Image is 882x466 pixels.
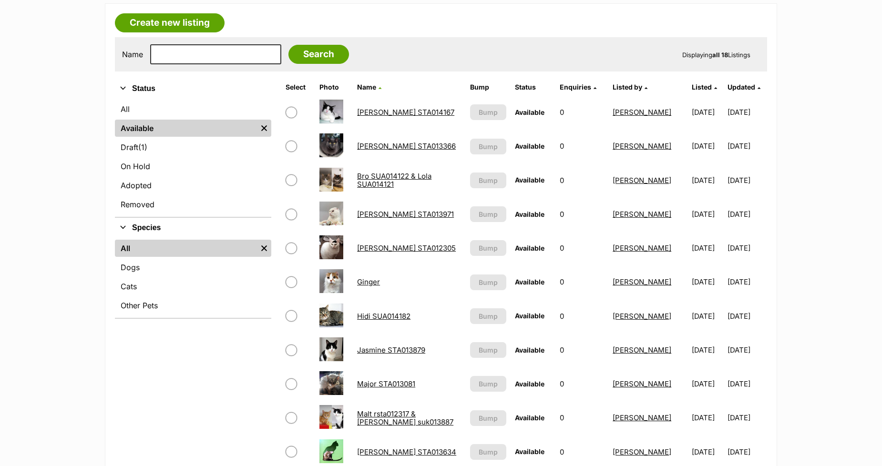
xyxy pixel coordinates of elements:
span: Available [515,108,544,116]
th: Status [511,80,555,95]
button: Bump [470,444,506,460]
button: Bump [470,342,506,358]
a: Available [115,120,257,137]
span: Bump [479,345,498,355]
td: 0 [556,232,608,264]
div: Species [115,238,271,318]
a: [PERSON_NAME] [613,176,671,185]
span: (1) [138,142,147,153]
td: [DATE] [728,300,766,333]
a: [PERSON_NAME] [613,413,671,422]
span: Available [515,414,544,422]
a: Remove filter [257,240,271,257]
td: [DATE] [688,96,727,129]
span: Bump [479,311,498,321]
a: Listed by [613,83,647,91]
button: Species [115,222,271,234]
button: Bump [470,308,506,324]
span: Available [515,210,544,218]
td: [DATE] [728,334,766,366]
button: Bump [470,274,506,290]
a: [PERSON_NAME] [613,108,671,117]
td: [DATE] [688,164,727,197]
span: Bump [479,379,498,389]
a: [PERSON_NAME] [613,142,671,151]
a: Malt rsta012317 & [PERSON_NAME] suk013887 [357,409,453,426]
a: Adopted [115,177,271,194]
a: [PERSON_NAME] [613,312,671,321]
a: [PERSON_NAME] STA014167 [357,108,454,117]
td: [DATE] [728,96,766,129]
td: [DATE] [688,265,727,298]
span: Available [515,278,544,286]
th: Select [282,80,314,95]
span: Listed by [613,83,642,91]
a: [PERSON_NAME] STA013366 [357,142,456,151]
td: [DATE] [728,232,766,264]
span: Available [515,346,544,354]
a: Name [357,83,381,91]
a: Draft [115,139,271,156]
a: Dogs [115,259,271,276]
span: Name [357,83,376,91]
td: [DATE] [728,130,766,162]
a: Other Pets [115,297,271,314]
button: Bump [470,206,506,222]
a: [PERSON_NAME] STA013971 [357,210,454,219]
span: Bump [479,142,498,152]
td: [DATE] [728,198,766,231]
span: Bump [479,209,498,219]
button: Status [115,82,271,95]
td: 0 [556,164,608,197]
td: [DATE] [688,334,727,366]
td: [DATE] [688,367,727,400]
td: [DATE] [688,401,727,434]
th: Bump [466,80,510,95]
button: Bump [470,240,506,256]
span: Available [515,176,544,184]
td: [DATE] [728,367,766,400]
td: 0 [556,367,608,400]
a: [PERSON_NAME] [613,210,671,219]
td: [DATE] [728,401,766,434]
span: Bump [479,107,498,117]
a: On Hold [115,158,271,175]
a: Removed [115,196,271,213]
td: 0 [556,334,608,366]
span: Displaying Listings [682,51,750,59]
td: 0 [556,300,608,333]
a: Remove filter [257,120,271,137]
span: Bump [479,413,498,423]
td: 0 [556,198,608,231]
a: Jasmine STA013879 [357,345,425,355]
a: All [115,101,271,118]
strong: all 18 [712,51,728,59]
a: Bro SUA014122 & Lola SUA014121 [357,172,431,189]
td: [DATE] [688,300,727,333]
td: [DATE] [728,265,766,298]
span: Bump [479,277,498,287]
td: [DATE] [728,164,766,197]
span: Available [515,312,544,320]
a: Create new listing [115,13,225,32]
span: Bump [479,243,498,253]
th: Photo [316,80,353,95]
a: [PERSON_NAME] [613,277,671,286]
span: Available [515,244,544,252]
a: Major STA013081 [357,379,415,388]
td: 0 [556,265,608,298]
a: Cats [115,278,271,295]
a: [PERSON_NAME] STA012305 [357,243,456,253]
td: [DATE] [688,232,727,264]
a: Listed [692,83,717,91]
a: Enquiries [560,83,596,91]
span: Available [515,380,544,388]
a: Updated [728,83,760,91]
span: Available [515,447,544,456]
button: Bump [470,139,506,154]
span: Bump [479,447,498,457]
a: Ginger [357,277,380,286]
label: Name [122,50,143,59]
a: [PERSON_NAME] [613,379,671,388]
td: [DATE] [688,130,727,162]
